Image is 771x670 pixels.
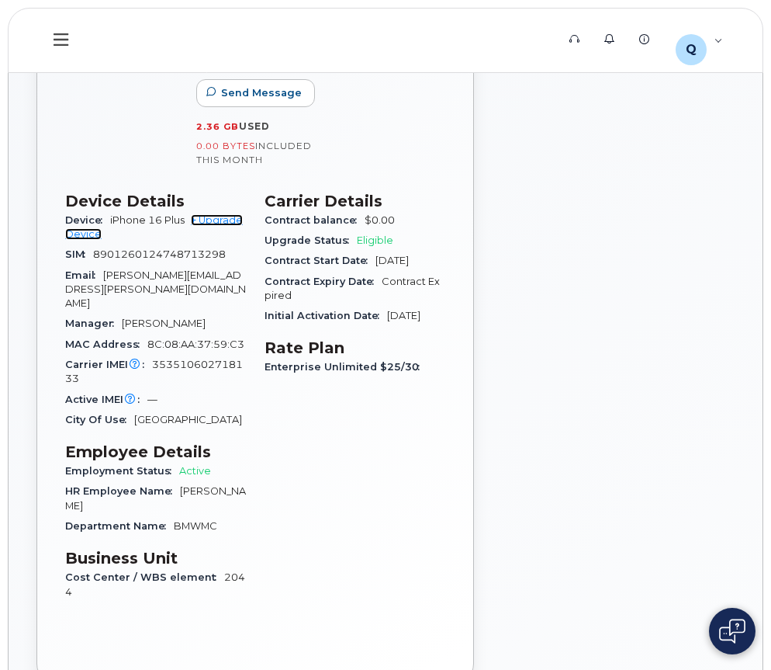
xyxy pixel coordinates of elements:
span: MAC Address [65,338,147,350]
span: Contract Expiry Date [264,276,382,287]
button: Send Message [196,79,315,107]
span: SIM [65,248,93,260]
h3: Rate Plan [264,338,445,357]
span: 8901260124748713298 [93,248,226,260]
span: [PERSON_NAME][EMAIL_ADDRESS][PERSON_NAME][DOMAIN_NAME] [65,269,246,310]
span: Send Message [221,85,302,100]
h3: Device Details [65,192,246,210]
span: [PERSON_NAME] [122,318,206,329]
span: Eligible [357,234,393,246]
img: Open chat [719,619,745,644]
span: Department Name [65,520,174,532]
span: Upgrade Status [264,234,357,246]
span: Contract Start Date [264,255,375,266]
span: 2044 [65,571,245,597]
span: Initial Activation Date [264,310,387,321]
span: Contract Expired [264,276,440,301]
span: 8C:08:AA:37:59:C3 [147,338,244,350]
span: Q [686,40,697,59]
span: used [239,120,270,132]
span: Carrier IMEI [65,359,152,370]
span: Manager [65,318,122,329]
span: [DATE] [375,255,409,266]
span: Employment Status [65,465,179,477]
span: 353510602718133 [65,359,243,384]
span: [DATE] [387,310,420,321]
span: Email [65,269,103,281]
h3: Business Unit [65,549,246,568]
span: — [147,394,157,405]
span: Cost Center / WBS element [65,571,224,583]
h3: Carrier Details [264,192,445,210]
span: 0.00 Bytes [196,141,255,151]
span: HR Employee Name [65,485,180,497]
h3: Employee Details [65,443,246,461]
span: Device [65,214,110,226]
span: Enterprise Unlimited $25/30 [264,361,427,373]
span: Active IMEI [65,394,147,405]
span: $0.00 [365,214,395,226]
span: iPhone 16 Plus [110,214,185,226]
div: QT93898 [665,25,734,56]
span: [PERSON_NAME] [65,485,246,511]
span: City Of Use [65,414,134,425]
span: Active [179,465,211,477]
span: BMWMC [174,520,217,532]
span: Contract balance [264,214,365,226]
span: [GEOGRAPHIC_DATA] [134,414,242,425]
span: 2.36 GB [196,121,239,132]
